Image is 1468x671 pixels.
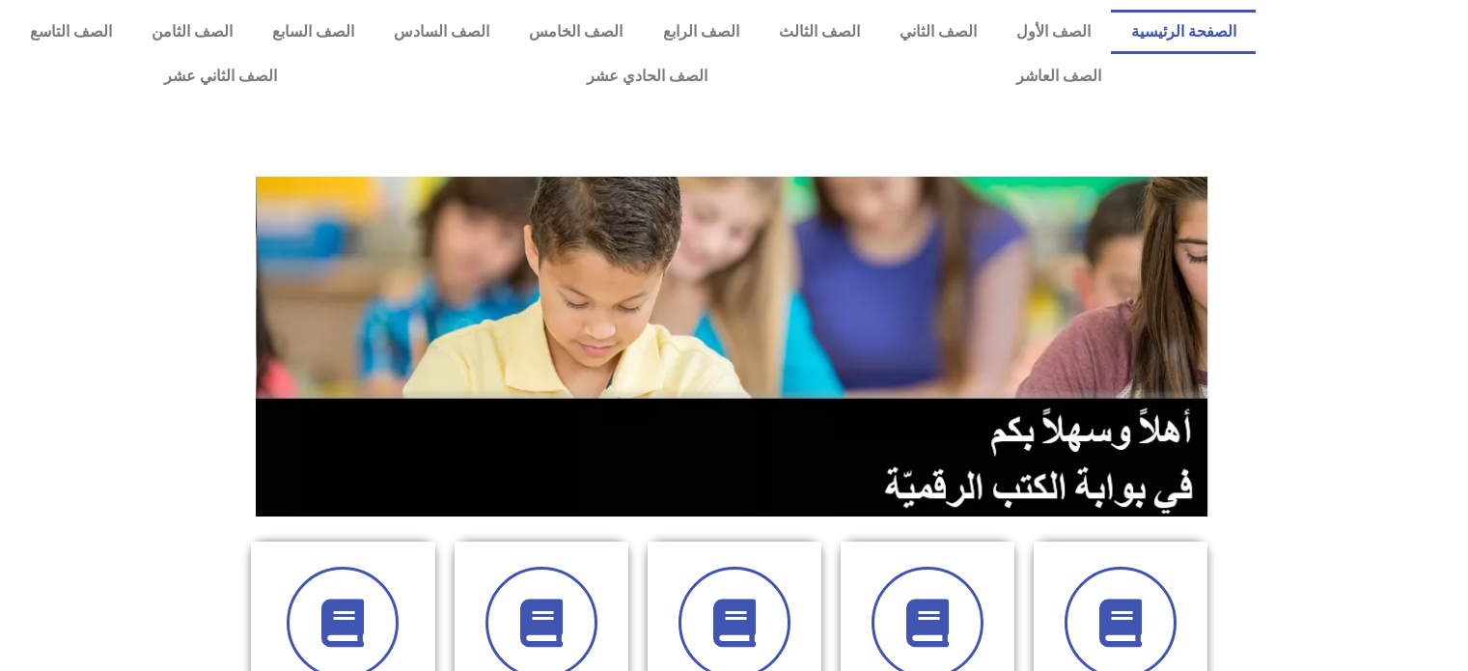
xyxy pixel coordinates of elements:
a: الصف السابع [252,10,374,54]
a: الصف السادس [374,10,510,54]
a: الصف الثالث [759,10,879,54]
a: الصفحة الرئيسية [1111,10,1256,54]
a: الصف الرابع [643,10,759,54]
a: الصف الثامن [131,10,252,54]
a: الصف الثاني [879,10,996,54]
a: الصف الخامس [510,10,643,54]
a: الصف العاشر [862,54,1256,98]
a: الصف الأول [997,10,1111,54]
a: الصف الحادي عشر [431,54,861,98]
a: الصف الثاني عشر [10,54,431,98]
a: الصف التاسع [10,10,131,54]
